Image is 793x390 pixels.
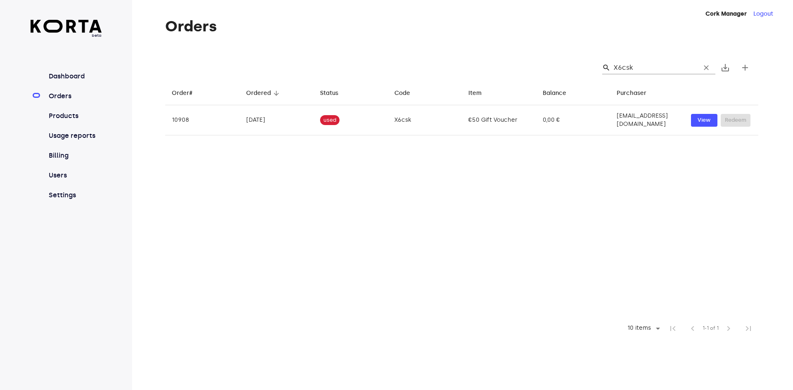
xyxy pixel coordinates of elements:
span: Code [394,88,421,98]
span: Purchaser [617,88,657,98]
span: add [740,63,750,73]
td: €50 Gift Voucher [462,105,536,135]
span: Status [320,88,349,98]
span: Balance [543,88,577,98]
span: clear [702,64,710,72]
a: beta [31,20,102,38]
a: Dashboard [47,71,102,81]
div: 10 items [622,322,663,335]
button: Clear Search [697,59,715,77]
td: [EMAIL_ADDRESS][DOMAIN_NAME] [610,105,684,135]
a: Usage reports [47,131,102,141]
div: Balance [543,88,566,98]
div: Item [468,88,482,98]
td: X6csk [388,105,462,135]
span: beta [31,33,102,38]
span: Item [468,88,492,98]
span: Order# [172,88,203,98]
span: First Page [663,319,683,338]
div: Ordered [246,88,271,98]
img: Korta [31,20,102,33]
strong: Cork Manager [705,10,747,17]
span: Search [602,64,610,72]
td: 10908 [165,105,240,135]
button: Create new gift card [735,58,755,78]
span: Ordered [246,88,282,98]
span: save_alt [720,63,730,73]
a: Orders [47,91,102,101]
div: Order# [172,88,192,98]
span: Previous Page [683,319,703,338]
button: Export [715,58,735,78]
a: Settings [47,190,102,200]
input: Search [614,61,694,74]
td: 0,00 € [536,105,610,135]
span: Next Page [719,319,738,338]
a: Users [47,170,102,180]
button: Logout [753,10,773,18]
h1: Orders [165,18,758,35]
div: Status [320,88,338,98]
a: Billing [47,151,102,161]
span: Last Page [738,319,758,338]
span: View [695,116,713,125]
td: [DATE] [240,105,314,135]
a: Products [47,111,102,121]
span: arrow_downward [273,90,280,97]
div: Code [394,88,410,98]
button: View [691,114,717,127]
div: Purchaser [617,88,646,98]
div: 10 items [625,325,653,332]
span: 1-1 of 1 [703,324,719,333]
span: used [320,116,340,124]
